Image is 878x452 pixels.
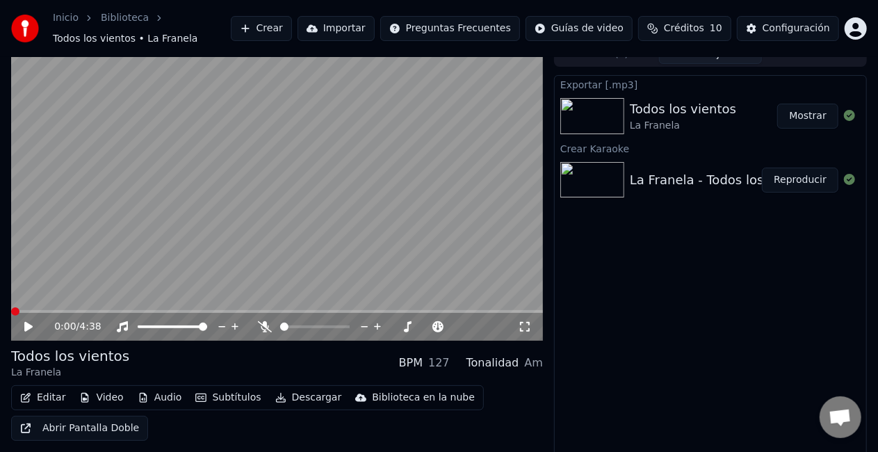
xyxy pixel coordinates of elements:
[79,320,101,334] span: 4:38
[54,320,76,334] span: 0:00
[428,355,450,371] div: 127
[372,391,475,405] div: Biblioteca en la nube
[737,16,839,41] button: Configuración
[466,355,519,371] div: Tonalidad
[53,11,79,25] a: Inicio
[399,355,423,371] div: BPM
[53,11,231,46] nav: breadcrumb
[777,104,838,129] button: Mostrar
[763,22,830,35] div: Configuración
[820,396,861,438] a: Chat abierto
[524,355,543,371] div: Am
[555,140,866,156] div: Crear Karaoke
[74,388,129,407] button: Video
[270,388,348,407] button: Descargar
[231,16,292,41] button: Crear
[762,168,838,193] button: Reproducir
[101,11,149,25] a: Biblioteca
[380,16,520,41] button: Preguntas Frecuentes
[11,15,39,42] img: youka
[54,320,88,334] div: /
[11,416,148,441] button: Abrir Pantalla Doble
[630,99,736,119] div: Todos los vientos
[11,346,129,366] div: Todos los vientos
[630,119,736,133] div: La Franela
[526,16,633,41] button: Guías de video
[664,22,704,35] span: Créditos
[710,22,722,35] span: 10
[190,388,266,407] button: Subtítulos
[53,32,197,46] span: Todos los vientos • La Franela
[132,388,188,407] button: Audio
[638,16,731,41] button: Créditos10
[555,76,866,92] div: Exportar [.mp3]
[11,366,129,380] div: La Franela
[15,388,71,407] button: Editar
[630,170,813,190] div: La Franela - Todos los vientos
[298,16,375,41] button: Importar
